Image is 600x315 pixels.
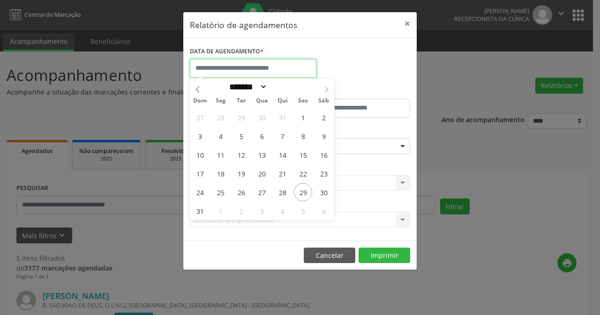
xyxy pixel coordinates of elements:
span: Agosto 13, 2025 [253,146,271,164]
span: Setembro 6, 2025 [315,202,333,220]
span: Setembro 3, 2025 [253,202,271,220]
span: Agosto 22, 2025 [294,164,312,183]
span: Agosto 17, 2025 [191,164,209,183]
span: Setembro 1, 2025 [211,202,230,220]
span: Setembro 5, 2025 [294,202,312,220]
span: Qui [272,98,293,104]
span: Agosto 29, 2025 [294,183,312,201]
span: Qua [252,98,272,104]
span: Agosto 6, 2025 [253,127,271,145]
span: Julho 30, 2025 [253,108,271,126]
span: Agosto 16, 2025 [315,146,333,164]
h5: Relatório de agendamentos [190,19,297,31]
span: Setembro 4, 2025 [273,202,292,220]
span: Ter [231,98,252,104]
span: Agosto 19, 2025 [232,164,250,183]
span: Agosto 15, 2025 [294,146,312,164]
span: Julho 28, 2025 [211,108,230,126]
span: Agosto 5, 2025 [232,127,250,145]
span: Julho 27, 2025 [191,108,209,126]
span: Agosto 14, 2025 [273,146,292,164]
button: Close [398,12,417,35]
span: Agosto 23, 2025 [315,164,333,183]
span: Agosto 31, 2025 [191,202,209,220]
span: Agosto 4, 2025 [211,127,230,145]
span: Setembro 2, 2025 [232,202,250,220]
span: Agosto 25, 2025 [211,183,230,201]
label: ATÉ [302,84,410,99]
span: Agosto 10, 2025 [191,146,209,164]
select: Month [226,82,267,92]
label: DATA DE AGENDAMENTO [190,44,263,59]
span: Sex [293,98,314,104]
span: Agosto 27, 2025 [253,183,271,201]
span: Dom [190,98,210,104]
span: Agosto 12, 2025 [232,146,250,164]
button: Imprimir [359,248,410,264]
span: Agosto 20, 2025 [253,164,271,183]
span: Agosto 18, 2025 [211,164,230,183]
button: Cancelar [304,248,355,264]
span: Agosto 24, 2025 [191,183,209,201]
span: Agosto 28, 2025 [273,183,292,201]
span: Sáb [314,98,334,104]
span: Agosto 26, 2025 [232,183,250,201]
span: Agosto 3, 2025 [191,127,209,145]
span: Julho 31, 2025 [273,108,292,126]
span: Agosto 21, 2025 [273,164,292,183]
span: Julho 29, 2025 [232,108,250,126]
span: Agosto 9, 2025 [315,127,333,145]
span: Agosto 30, 2025 [315,183,333,201]
span: Agosto 2, 2025 [315,108,333,126]
span: Agosto 8, 2025 [294,127,312,145]
span: Agosto 11, 2025 [211,146,230,164]
input: Year [267,82,298,92]
span: Agosto 7, 2025 [273,127,292,145]
span: Seg [210,98,231,104]
span: Agosto 1, 2025 [294,108,312,126]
